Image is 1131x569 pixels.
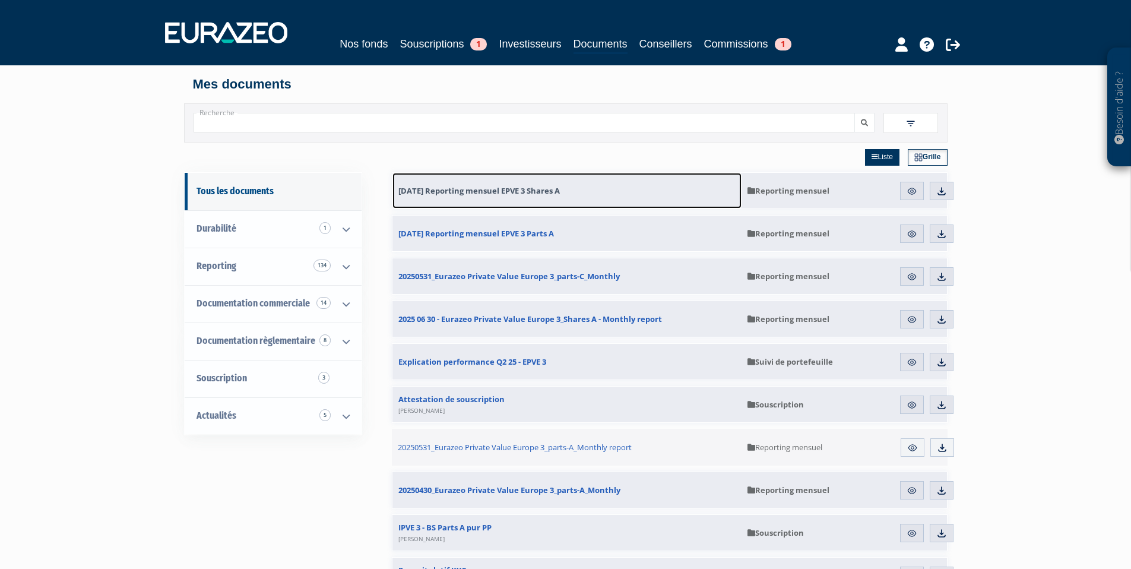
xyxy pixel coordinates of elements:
[398,185,560,196] span: [DATE] Reporting mensuel EPVE 3 Shares A
[747,271,829,282] span: Reporting mensuel
[165,22,287,43] img: 1732889491-logotype_eurazeo_blanc_rvb.png
[865,149,899,166] a: Liste
[936,271,947,282] img: download.svg
[905,118,916,129] img: filter.svg
[907,186,917,197] img: eye.svg
[907,400,917,410] img: eye.svg
[907,357,917,368] img: eye.svg
[937,442,948,453] img: download.svg
[318,372,330,384] span: 3
[185,210,362,248] a: Durabilité 1
[914,153,923,162] img: grid.svg
[392,344,742,380] a: Explication performance Q2 25 - EPVE 3
[319,409,331,421] span: 5
[319,334,331,346] span: 8
[747,485,829,495] span: Reporting mensuel
[185,360,362,397] a: Souscription3
[185,397,362,435] a: Actualités 5
[197,335,315,346] span: Documentation règlementaire
[319,222,331,234] span: 1
[398,271,620,282] span: 20250531_Eurazeo Private Value Europe 3_parts-C_Monthly
[907,271,917,282] img: eye.svg
[398,394,505,415] span: Attestation de souscription
[398,522,492,543] span: IPVE 3 - BS Parts A pur PP
[193,77,939,91] h4: Mes documents
[194,113,855,132] input: Recherche
[936,186,947,197] img: download.svg
[398,314,662,324] span: 2025 06 30 - Eurazeo Private Value Europe 3_Shares A - Monthly report
[197,410,236,421] span: Actualités
[392,429,742,466] a: 20250531_Eurazeo Private Value Europe 3_parts-A_Monthly report
[398,228,554,239] span: [DATE] Reporting mensuel EPVE 3 Parts A
[574,36,628,54] a: Documents
[499,36,561,52] a: Investisseurs
[392,387,742,422] a: Attestation de souscription[PERSON_NAME]
[908,149,948,166] a: Grille
[1113,54,1126,161] p: Besoin d'aide ?
[747,185,829,196] span: Reporting mensuel
[907,442,918,453] img: eye.svg
[392,515,742,551] a: IPVE 3 - BS Parts A pur PP[PERSON_NAME]
[392,216,742,251] a: [DATE] Reporting mensuel EPVE 3 Parts A
[639,36,692,52] a: Conseillers
[704,36,791,52] a: Commissions1
[470,38,487,50] span: 1
[398,442,632,453] span: 20250531_Eurazeo Private Value Europe 3_parts-A_Monthly report
[747,527,804,538] span: Souscription
[398,485,620,495] span: 20250430_Eurazeo Private Value Europe 3_parts-A_Monthly
[907,314,917,325] img: eye.svg
[185,248,362,285] a: Reporting 134
[775,38,791,50] span: 1
[936,229,947,239] img: download.svg
[747,442,822,453] span: Reporting mensuel
[936,485,947,496] img: download.svg
[936,528,947,539] img: download.svg
[747,399,804,410] span: Souscription
[313,260,331,271] span: 134
[392,301,742,337] a: 2025 06 30 - Eurazeo Private Value Europe 3_Shares A - Monthly report
[197,260,236,271] span: Reporting
[747,228,829,239] span: Reporting mensuel
[907,229,917,239] img: eye.svg
[936,314,947,325] img: download.svg
[398,406,445,415] span: [PERSON_NAME]
[747,314,829,324] span: Reporting mensuel
[392,173,742,208] a: [DATE] Reporting mensuel EPVE 3 Shares A
[936,400,947,410] img: download.svg
[185,173,362,210] a: Tous les documents
[400,36,487,52] a: Souscriptions1
[392,472,742,508] a: 20250430_Eurazeo Private Value Europe 3_parts-A_Monthly
[907,528,917,539] img: eye.svg
[398,356,546,367] span: Explication performance Q2 25 - EPVE 3
[936,357,947,368] img: download.svg
[185,323,362,360] a: Documentation règlementaire 8
[392,258,742,294] a: 20250531_Eurazeo Private Value Europe 3_parts-C_Monthly
[747,356,833,367] span: Suivi de portefeuille
[907,485,917,496] img: eye.svg
[340,36,388,52] a: Nos fonds
[398,535,445,543] span: [PERSON_NAME]
[197,372,247,384] span: Souscription
[197,223,236,234] span: Durabilité
[316,297,331,309] span: 14
[197,298,310,309] span: Documentation commerciale
[185,285,362,323] a: Documentation commerciale 14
